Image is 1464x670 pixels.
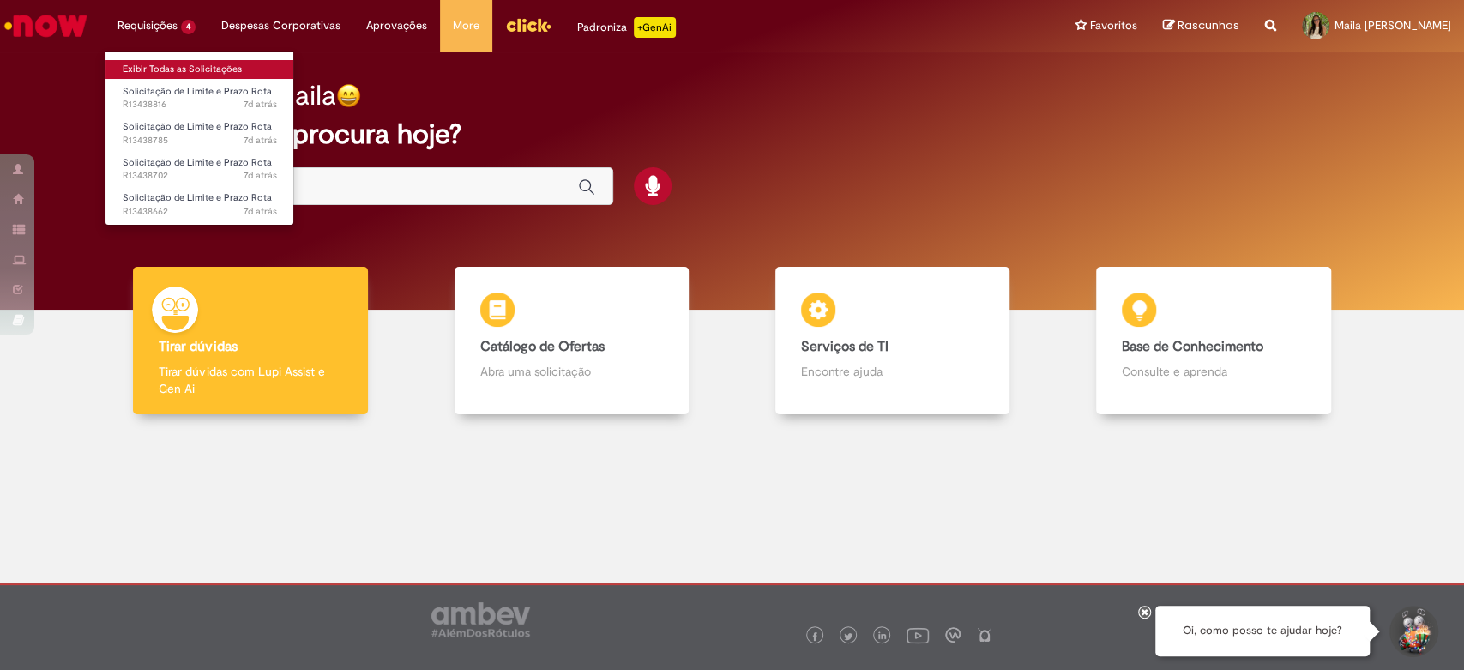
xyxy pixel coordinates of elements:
[431,602,530,637] img: logo_footer_ambev_rotulo_gray.png
[480,338,605,355] b: Catálogo de Ofertas
[1334,18,1451,33] span: Maila [PERSON_NAME]
[801,363,984,380] p: Encontre ajuda
[577,17,676,38] div: Padroniza
[336,83,361,108] img: happy-face.png
[244,98,277,111] span: 7d atrás
[244,169,277,182] time: 22/08/2025 09:30:49
[105,118,294,149] a: Aberto R13438785 : Solicitação de Limite e Prazo Rota
[244,205,277,218] time: 22/08/2025 09:23:36
[123,156,272,169] span: Solicitação de Limite e Prazo Rota
[977,627,992,643] img: logo_footer_naosei.png
[123,205,277,219] span: R13438662
[159,363,341,397] p: Tirar dúvidas com Lupi Assist e Gen Ai
[366,17,427,34] span: Aprovações
[844,632,852,641] img: logo_footer_twitter.png
[878,631,887,642] img: logo_footer_linkedin.png
[1178,17,1239,33] span: Rascunhos
[123,120,272,133] span: Solicitação de Limite e Prazo Rota
[907,624,929,646] img: logo_footer_youtube.png
[732,267,1053,415] a: Serviços de TI Encontre ajuda
[123,98,277,112] span: R13438816
[123,169,277,183] span: R13438702
[801,338,889,355] b: Serviços de TI
[1090,17,1137,34] span: Favoritos
[1122,338,1263,355] b: Base de Conhecimento
[117,17,178,34] span: Requisições
[2,9,90,43] img: ServiceNow
[244,134,277,147] time: 22/08/2025 09:43:27
[480,363,663,380] p: Abra uma solicitação
[1122,363,1304,380] p: Consulte e aprenda
[1155,606,1370,656] div: Oi, como posso te ajudar hoje?
[634,17,676,38] p: +GenAi
[138,119,1326,149] h2: O que você procura hoje?
[90,267,411,415] a: Tirar dúvidas Tirar dúvidas com Lupi Assist e Gen Ai
[123,191,272,204] span: Solicitação de Limite e Prazo Rota
[1053,267,1374,415] a: Base de Conhecimento Consulte e aprenda
[244,134,277,147] span: 7d atrás
[810,632,819,641] img: logo_footer_facebook.png
[159,338,237,355] b: Tirar dúvidas
[105,51,294,226] ul: Requisições
[123,134,277,148] span: R13438785
[453,17,479,34] span: More
[244,169,277,182] span: 7d atrás
[105,60,294,79] a: Exibir Todas as Solicitações
[945,627,961,643] img: logo_footer_workplace.png
[181,20,196,34] span: 4
[244,205,277,218] span: 7d atrás
[244,98,277,111] time: 22/08/2025 09:48:04
[221,17,340,34] span: Despesas Corporativas
[105,189,294,220] a: Aberto R13438662 : Solicitação de Limite e Prazo Rota
[505,12,551,38] img: click_logo_yellow_360x200.png
[105,82,294,114] a: Aberto R13438816 : Solicitação de Limite e Prazo Rota
[1387,606,1438,657] button: Iniciar Conversa de Suporte
[105,154,294,185] a: Aberto R13438702 : Solicitação de Limite e Prazo Rota
[123,85,272,98] span: Solicitação de Limite e Prazo Rota
[411,267,732,415] a: Catálogo de Ofertas Abra uma solicitação
[1163,18,1239,34] a: Rascunhos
